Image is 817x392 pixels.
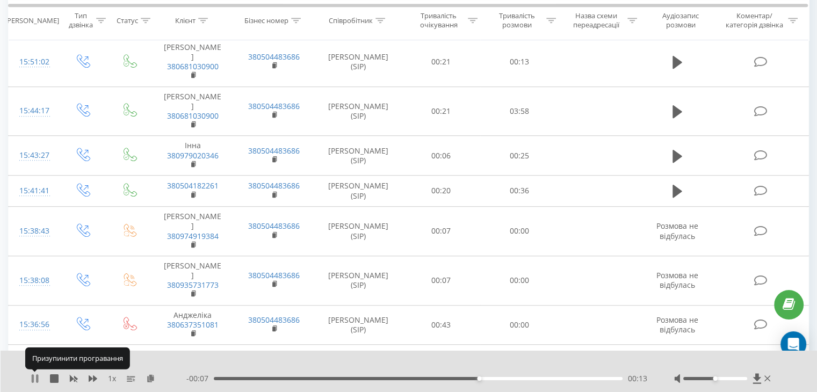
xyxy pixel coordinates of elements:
td: [PERSON_NAME] (SIP) [315,136,402,176]
td: 00:21 [402,37,480,86]
div: Співробітник [329,16,373,25]
td: 00:36 [480,175,558,206]
td: 00:07 [402,207,480,256]
td: 00:23 [480,345,558,376]
td: [PERSON_NAME] [152,37,233,86]
a: 380504483686 [248,52,300,62]
td: [PERSON_NAME] (SIP) [315,37,402,86]
div: Статус [117,16,138,25]
td: [PERSON_NAME] [152,207,233,256]
div: 15:41:41 [19,180,48,201]
a: 380681030900 [167,111,219,121]
span: Розмова не відбулась [656,221,698,241]
td: [PERSON_NAME] (SIP) [315,207,402,256]
td: 00:13 [480,37,558,86]
div: Тип дзвінка [68,11,93,30]
td: [PERSON_NAME] [152,86,233,136]
a: 380504483686 [248,315,300,325]
td: Анджеліка [152,305,233,345]
span: Розмова не відбулась [656,270,698,290]
td: [PERSON_NAME] (SIP) [315,86,402,136]
div: 15:44:17 [19,100,48,121]
span: - 00:07 [186,373,214,384]
td: [PERSON_NAME] (SIP) [315,175,402,206]
span: Розмова не відбулась [656,315,698,335]
td: 00:00 [480,305,558,345]
td: Інна [152,136,233,176]
a: 380504483686 [248,350,300,360]
div: Назва схеми переадресації [568,11,625,30]
div: Бізнес номер [244,16,288,25]
td: [PERSON_NAME] (SIP) [315,256,402,305]
div: 15:36:56 [19,314,48,335]
td: 00:21 [402,86,480,136]
div: Open Intercom Messenger [780,331,806,357]
a: 380504483686 [248,146,300,156]
a: 380504483686 [248,101,300,111]
td: 00:25 [480,136,558,176]
div: [PERSON_NAME] [5,16,59,25]
a: 380935731773 [167,280,219,290]
td: [PERSON_NAME] (SIP) [315,305,402,345]
td: 00:20 [402,175,480,206]
a: 380979020346 [167,150,219,161]
td: 00:07 [402,256,480,305]
span: 00:13 [628,373,647,384]
td: 00:43 [402,305,480,345]
td: 00:06 [402,136,480,176]
div: Призупинити програвання [25,347,130,369]
div: Клієнт [175,16,196,25]
div: Тривалість розмови [490,11,544,30]
a: 380504483686 [248,270,300,280]
div: Аудіозапис розмови [649,11,712,30]
div: Тривалість очікування [412,11,466,30]
div: 15:51:02 [19,52,48,72]
span: 1 x [108,373,116,384]
div: 15:34:09 [19,350,48,371]
a: 380503202771 [167,350,219,360]
div: 15:43:27 [19,145,48,166]
td: [PERSON_NAME] [152,256,233,305]
a: 380637351081 [167,320,219,330]
a: 380504483686 [248,221,300,231]
a: 380504182261 [167,180,219,191]
div: Коментар/категорія дзвінка [722,11,785,30]
a: 380504483686 [248,180,300,191]
div: Accessibility label [477,376,481,381]
div: 15:38:43 [19,221,48,242]
td: 00:13 [402,345,480,376]
td: [PERSON_NAME] (SIP) [315,345,402,376]
td: 03:58 [480,86,558,136]
td: 00:00 [480,207,558,256]
div: 15:38:08 [19,270,48,291]
td: 00:00 [480,256,558,305]
div: Accessibility label [713,376,717,381]
a: 380974919384 [167,231,219,241]
a: 380681030900 [167,61,219,71]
